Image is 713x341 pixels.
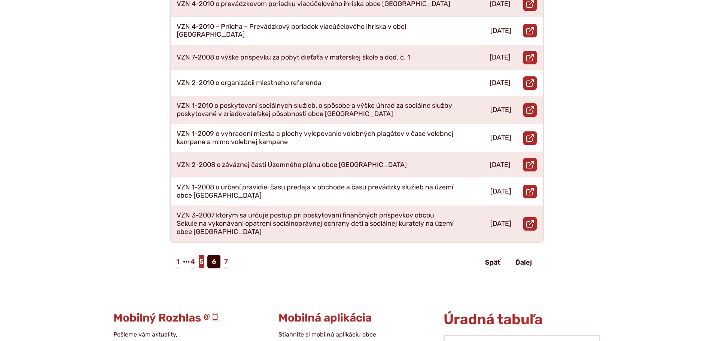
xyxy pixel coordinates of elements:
p: VZN 7-2008 o výške príspevku za pobyt dieťaťa v materskej škole a dod. č. 1 [177,54,410,62]
p: VZN 2-2008 o záväznej časti Územného plánu obce [GEOGRAPHIC_DATA] [177,161,407,169]
a: 1 [176,255,180,268]
a: 7 [223,255,229,268]
p: [DATE] [490,220,511,228]
span: 6 [207,255,220,268]
p: [DATE] [490,134,511,142]
span: Ďalej [515,258,532,267]
a: 5 [199,255,204,268]
p: [DATE] [490,161,511,169]
h2: Úradná tabuľa [444,312,600,328]
h3: Mobilná aplikácia [278,312,435,324]
p: VZN 1-2009 o vyhradení miesta a plochy vylepovanie volebných plagátov v čase volebnej kampane a m... [177,130,455,146]
p: VZN 1-2010 o poskytovaní sociálnych služieb, o spôsobe a výške úhrad za sociálne služby poskytova... [177,102,455,118]
p: VZN 1-2008 o určení pravidiel času predaja v obchode a času prevádzky služieb na území obce [GEOG... [177,183,455,200]
a: 4 [190,255,196,268]
h3: Mobilný Rozhlas [113,312,269,324]
a: Späť [479,256,506,269]
p: [DATE] [490,106,511,114]
p: [DATE] [490,54,511,62]
p: [DATE] [490,79,511,87]
span: Späť [485,258,500,267]
p: VZN 3-2007 ktorým sa určuje postup pri poskytovaní finančných príspevkov obcou Sekule na vykonáva... [177,211,455,236]
p: VZN 4-2010 – Príloha – Prevádzkový poriadok viacúčelového ihriska v obci [GEOGRAPHIC_DATA] [177,23,455,39]
p: [DATE] [490,27,511,35]
a: Ďalej [509,256,538,269]
span: ··· [183,255,190,268]
p: [DATE] [490,188,511,196]
p: VZN 2-2010 o organizácii miestneho referenda [177,79,322,87]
